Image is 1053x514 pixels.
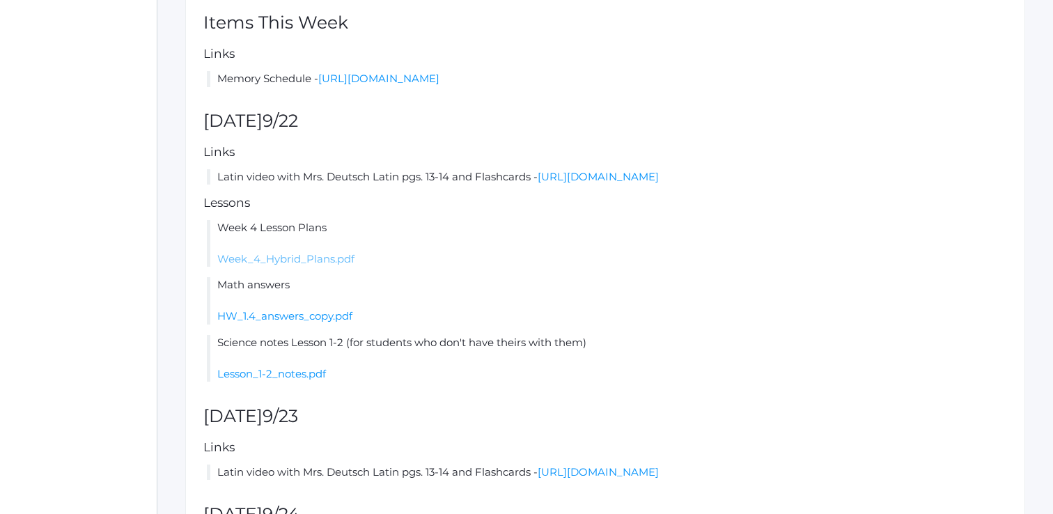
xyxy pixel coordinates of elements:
[538,465,659,478] a: [URL][DOMAIN_NAME]
[203,196,1007,210] h5: Lessons
[217,309,352,322] a: HW_1.4_answers_copy.pdf
[207,277,1007,325] li: Math answers
[203,146,1007,159] h5: Links
[203,111,1007,131] h2: [DATE]
[203,441,1007,454] h5: Links
[207,335,1007,382] li: Science notes Lesson 1-2 (for students who don't have theirs with them)
[203,13,1007,33] h2: Items This Week
[538,170,659,183] a: [URL][DOMAIN_NAME]
[203,407,1007,426] h2: [DATE]
[203,47,1007,61] h5: Links
[207,465,1007,481] li: Latin video with Mrs. Deutsch Latin pgs. 13-14 and Flashcards -
[207,71,1007,87] li: Memory Schedule -
[207,169,1007,185] li: Latin video with Mrs. Deutsch Latin pgs. 13-14 and Flashcards -
[207,220,1007,267] li: Week 4 Lesson Plans
[263,405,298,426] span: 9/23
[318,72,439,85] a: [URL][DOMAIN_NAME]
[263,110,298,131] span: 9/22
[217,252,354,265] a: Week_4_Hybrid_Plans.pdf
[217,367,326,380] a: Lesson_1-2_notes.pdf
